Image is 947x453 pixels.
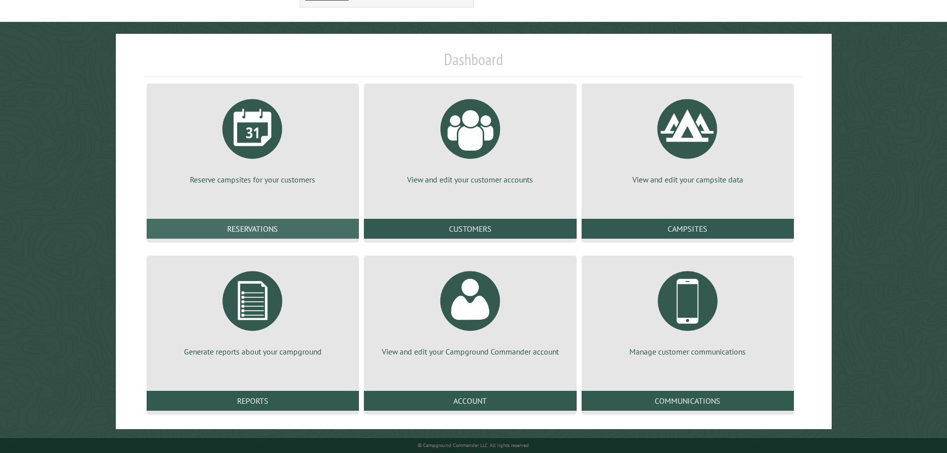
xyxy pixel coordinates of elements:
a: Generate reports about your campground [159,264,347,357]
a: Reports [147,391,359,411]
p: View and edit your customer accounts [376,174,564,185]
a: Reservations [147,219,359,239]
a: Customers [364,219,576,239]
h1: Dashboard [144,50,803,77]
a: View and edit your campsite data [594,91,782,185]
p: Reserve campsites for your customers [159,174,347,185]
a: Manage customer communications [594,264,782,357]
p: View and edit your Campground Commander account [376,346,564,357]
a: Communications [582,391,794,411]
p: Generate reports about your campground [159,346,347,357]
small: © Campground Commander LLC. All rights reserved. [418,442,530,449]
p: Manage customer communications [594,346,782,357]
p: View and edit your campsite data [594,174,782,185]
a: Campsites [582,219,794,239]
a: View and edit your Campground Commander account [376,264,564,357]
a: Reserve campsites for your customers [159,91,347,185]
a: Account [364,391,576,411]
a: View and edit your customer accounts [376,91,564,185]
